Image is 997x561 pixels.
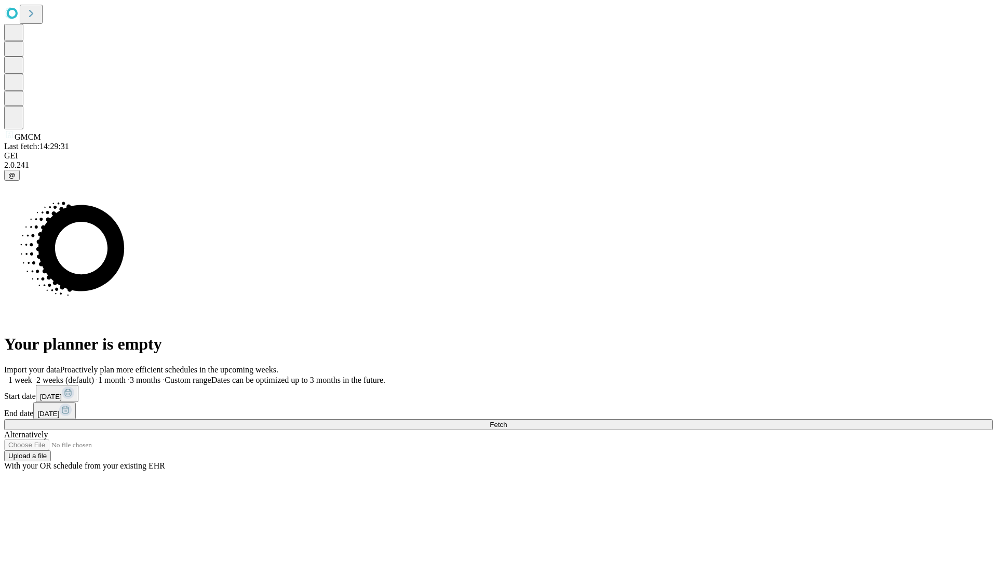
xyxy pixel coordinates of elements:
[8,376,32,384] span: 1 week
[36,385,78,402] button: [DATE]
[4,365,60,374] span: Import your data
[4,419,993,430] button: Fetch
[37,410,59,418] span: [DATE]
[4,402,993,419] div: End date
[60,365,278,374] span: Proactively plan more efficient schedules in the upcoming weeks.
[4,170,20,181] button: @
[4,335,993,354] h1: Your planner is empty
[4,450,51,461] button: Upload a file
[211,376,385,384] span: Dates can be optimized up to 3 months in the future.
[165,376,211,384] span: Custom range
[98,376,126,384] span: 1 month
[4,385,993,402] div: Start date
[33,402,76,419] button: [DATE]
[490,421,507,429] span: Fetch
[4,461,165,470] span: With your OR schedule from your existing EHR
[4,430,48,439] span: Alternatively
[4,142,69,151] span: Last fetch: 14:29:31
[8,171,16,179] span: @
[4,151,993,161] div: GEI
[36,376,94,384] span: 2 weeks (default)
[15,132,41,141] span: GMCM
[4,161,993,170] div: 2.0.241
[130,376,160,384] span: 3 months
[40,393,62,400] span: [DATE]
